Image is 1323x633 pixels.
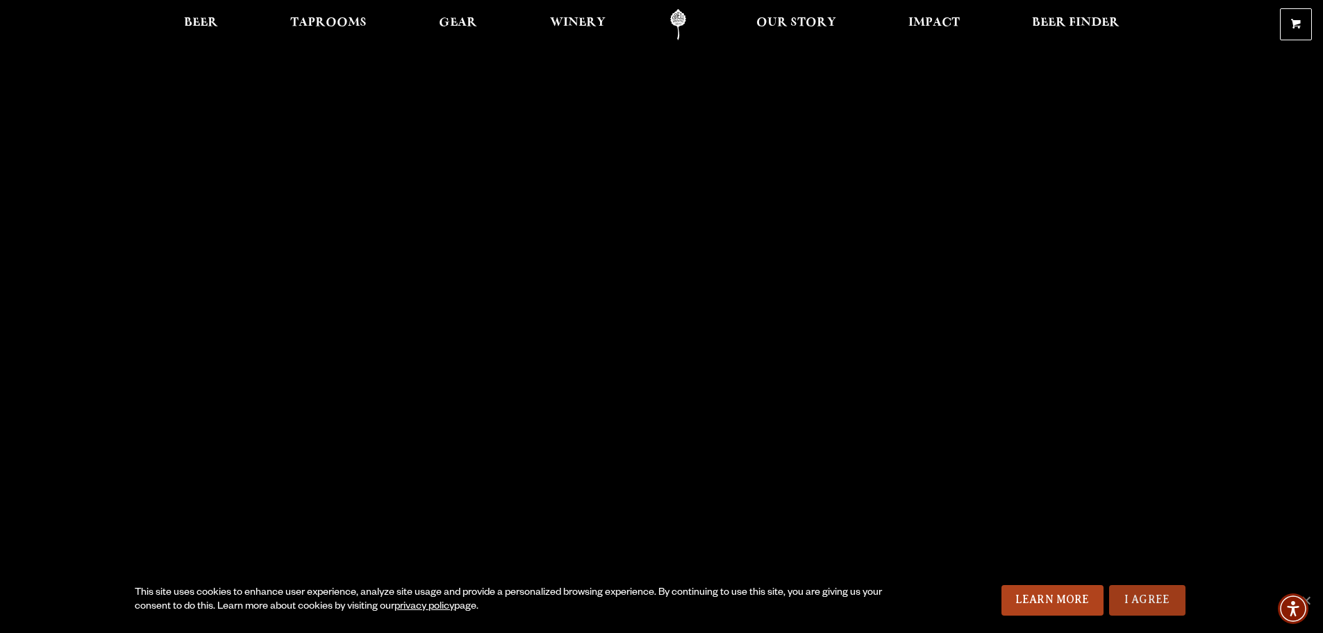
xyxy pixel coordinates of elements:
a: I Agree [1109,585,1185,616]
a: Learn More [1001,585,1104,616]
span: Gear [439,17,477,28]
div: Accessibility Menu [1278,593,1308,624]
span: Our Story [756,17,836,28]
div: This site uses cookies to enhance user experience, analyze site usage and provide a personalized ... [135,586,887,614]
a: Our Story [747,9,845,40]
a: Beer [175,9,227,40]
span: Taprooms [290,17,367,28]
span: Beer Finder [1032,17,1120,28]
span: Beer [184,17,218,28]
span: Impact [908,17,960,28]
span: Winery [550,17,606,28]
a: privacy policy [394,602,454,613]
a: Winery [541,9,615,40]
a: Odell Home [652,9,704,40]
a: Beer Finder [1023,9,1129,40]
a: Gear [430,9,486,40]
a: Taprooms [281,9,376,40]
a: Impact [899,9,969,40]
